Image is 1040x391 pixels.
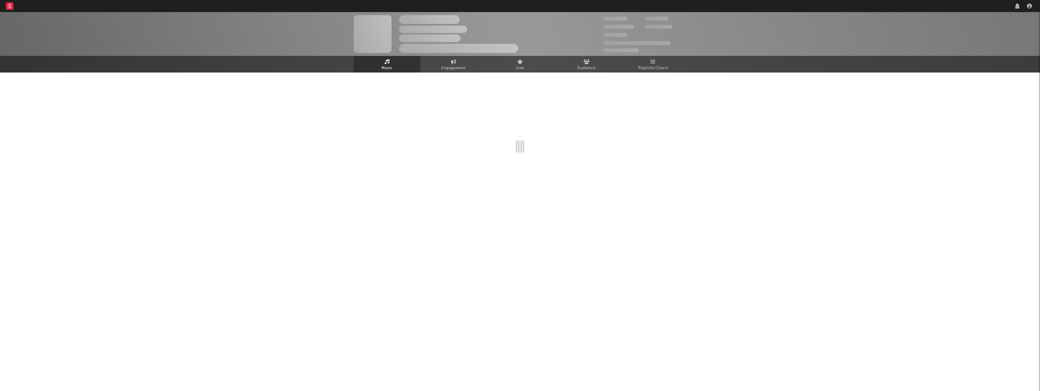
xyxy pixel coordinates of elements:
a: Music [354,56,420,73]
span: Live [516,65,524,72]
span: 100.000 [603,33,627,37]
span: Playlists/Charts [638,65,668,72]
span: Engagement [441,65,466,72]
a: Playlists/Charts [620,56,686,73]
span: 50.000.000 Monthly Listeners [603,41,671,45]
span: Jump Score: 85.0 [603,48,639,52]
span: 300.000 [603,17,627,21]
span: Audience [577,65,596,72]
span: 50.000.000 [603,25,634,29]
a: Audience [553,56,620,73]
a: Engagement [420,56,487,73]
span: 100.000 [645,17,669,21]
span: Music [382,65,393,72]
span: 1.000.000 [645,25,673,29]
a: Live [487,56,553,73]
